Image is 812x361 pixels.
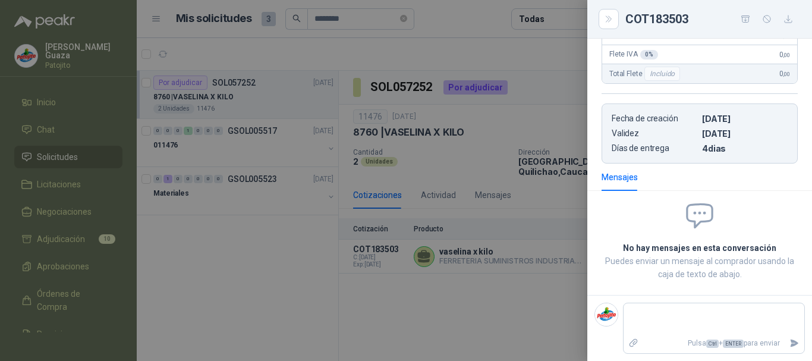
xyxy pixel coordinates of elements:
div: 0 % [640,50,658,59]
button: Close [602,12,616,26]
span: Total Flete [609,67,682,81]
p: Fecha de creación [612,114,697,124]
p: Días de entrega [612,143,697,153]
label: Adjuntar archivos [624,333,644,354]
button: Enviar [785,333,804,354]
span: ,00 [783,33,790,39]
span: 0 [779,70,790,78]
img: Company Logo [595,303,618,326]
p: 4 dias [702,143,788,153]
p: Pulsa + para enviar [644,333,785,354]
span: Flete IVA [609,50,658,59]
h2: No hay mensajes en esta conversación [602,241,798,255]
div: COT183503 [625,10,798,29]
p: Validez [612,128,697,139]
span: Ctrl [706,340,719,348]
span: ENTER [723,340,744,348]
span: ,00 [783,71,790,77]
div: Incluido [644,67,680,81]
p: [DATE] [702,128,788,139]
p: [DATE] [702,114,788,124]
span: ,00 [783,52,790,58]
span: 0 [779,51,790,59]
p: Puedes enviar un mensaje al comprador usando la caja de texto de abajo. [602,255,798,281]
div: Mensajes [602,171,638,184]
